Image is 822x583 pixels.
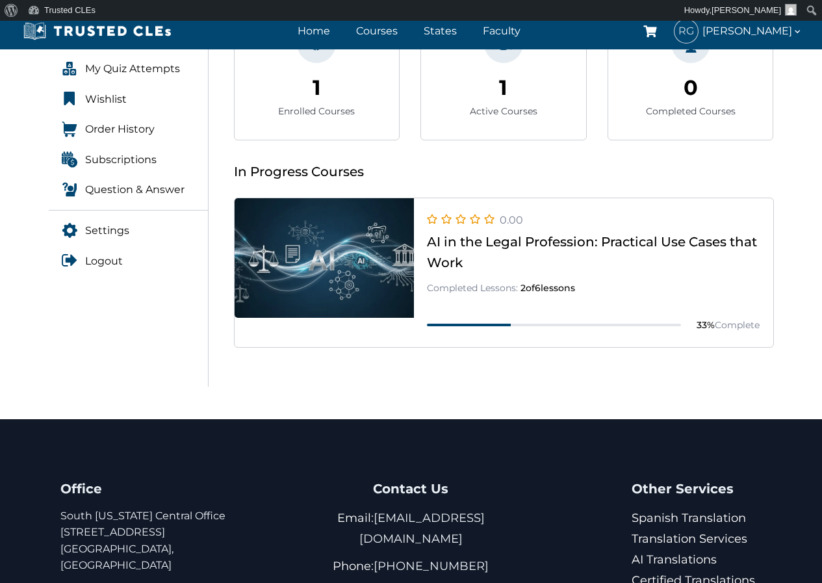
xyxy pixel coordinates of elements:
[85,181,185,198] span: Question & Answer
[49,86,209,113] a: Wishlist
[19,21,175,41] img: Trusted CLEs
[294,21,333,40] a: Home
[712,5,781,15] span: [PERSON_NAME]
[49,176,209,203] a: Question & Answer
[499,71,507,104] div: 1
[85,253,123,270] span: Logout
[480,21,524,40] a: Faculty
[353,21,401,40] a: Courses
[359,511,485,546] a: [EMAIL_ADDRESS][DOMAIN_NAME]
[49,217,209,244] a: Settings
[49,146,209,174] a: Subscriptions
[60,510,225,572] a: South [US_STATE] Central Office[STREET_ADDRESS][GEOGRAPHIC_DATA], [GEOGRAPHIC_DATA]
[305,556,517,577] p: Phone:
[702,22,803,40] span: [PERSON_NAME]
[60,478,273,500] h4: Office
[374,559,489,573] a: [PHONE_NUMBER]
[305,508,517,549] p: Email:
[85,60,180,77] span: My Quiz Attempts
[234,161,774,182] div: In Progress Courses
[470,104,537,118] div: Active Courses
[85,121,155,138] span: Order History
[420,21,460,40] a: States
[632,511,746,525] a: Spanish Translation
[49,55,209,83] a: My Quiz Attempts
[674,19,698,43] span: RG
[632,478,762,500] h4: Other Services
[646,104,736,118] div: Completed Courses
[632,552,717,567] a: AI Translations
[49,116,209,143] a: Order History
[305,478,517,500] h4: Contact Us
[278,104,355,118] div: Enrolled Courses
[49,248,209,275] a: Logout
[313,71,321,104] div: 1
[85,222,129,239] span: Settings
[684,71,698,104] div: 0
[85,91,127,108] span: Wishlist
[632,532,747,546] a: Translation Services
[85,151,157,168] span: Subscriptions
